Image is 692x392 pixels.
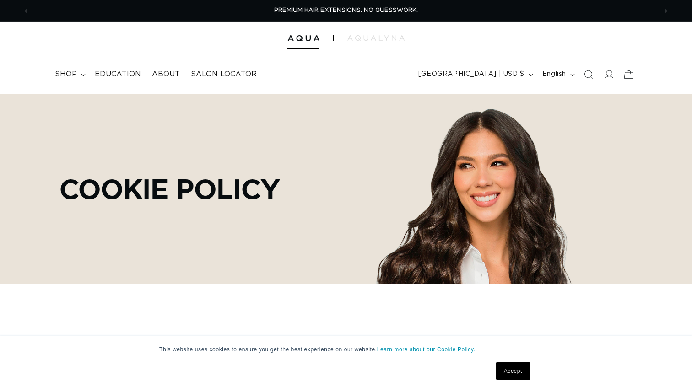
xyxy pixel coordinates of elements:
a: Salon Locator [185,64,262,85]
img: aqualyna.com [347,35,405,41]
summary: shop [49,64,89,85]
a: About [146,64,185,85]
summary: Search [578,64,599,85]
button: Previous announcement [16,2,36,20]
a: Learn more about our Cookie Policy. [377,346,476,353]
span: Education [95,70,141,79]
span: PREMIUM HAIR EXTENSIONS. NO GUESSWORK. [274,7,418,13]
p: This website uses cookies to ensure you get the best experience on our website. [159,345,533,354]
img: Aqua Hair Extensions [287,35,319,42]
a: Accept [496,362,530,380]
span: [GEOGRAPHIC_DATA] | USD $ [418,70,524,79]
span: Salon Locator [191,70,257,79]
a: Education [89,64,146,85]
span: English [542,70,566,79]
p: Cookie Policy [59,173,280,204]
button: English [537,66,578,83]
button: Next announcement [656,2,676,20]
span: About [152,70,180,79]
button: [GEOGRAPHIC_DATA] | USD $ [413,66,537,83]
span: shop [55,70,77,79]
